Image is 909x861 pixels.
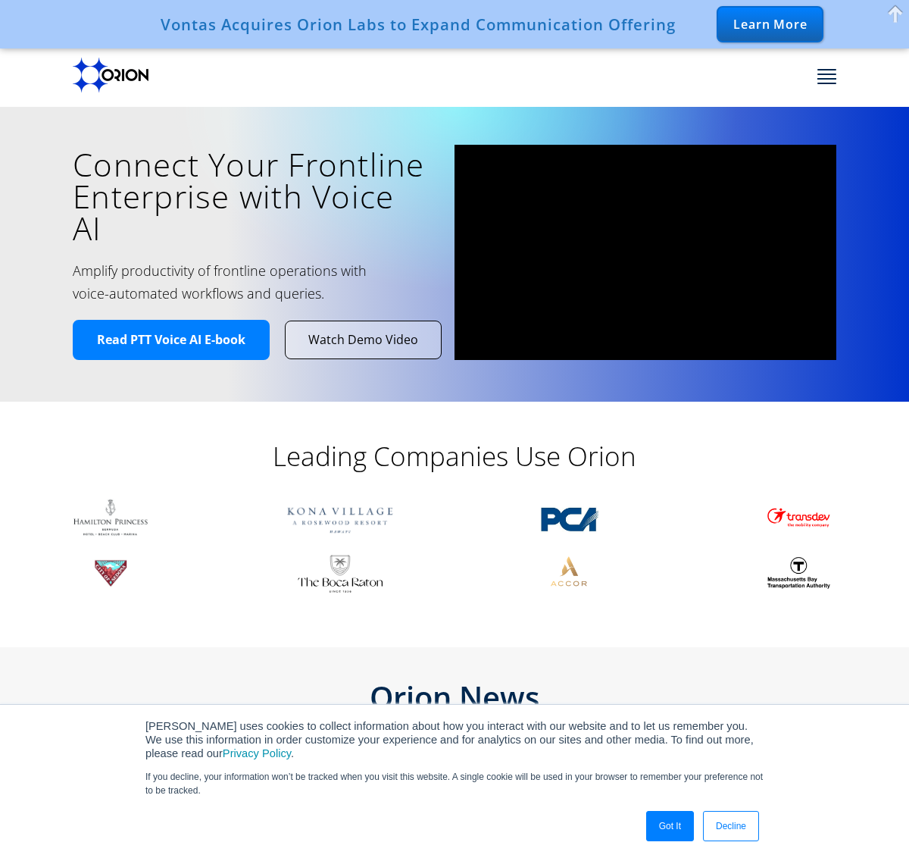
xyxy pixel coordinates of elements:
[73,682,836,712] h2: Orion News
[703,811,759,841] a: Decline
[223,747,291,759] a: Privacy Policy
[73,259,379,305] h2: Amplify productivity of frontline operations with voice-automated workflows and queries.
[286,321,441,358] a: Watch Demo Video
[833,788,909,861] iframe: Chat Widget
[151,440,757,473] h2: Leading Companies Use Orion
[717,6,823,42] div: Learn More
[97,332,245,348] span: Read PTT Voice AI E-book
[73,320,270,360] a: Read PTT Voice AI E-book
[73,149,432,244] h1: Connect Your Frontline Enterprise with Voice AI
[161,15,676,33] div: Vontas Acquires Orion Labs to Expand Communication Offering
[73,58,148,92] img: Orion labs Black logo
[145,770,764,797] p: If you decline, your information won’t be tracked when you visit this website. A single cookie wi...
[454,145,836,360] iframe: vimeo Video Player
[646,811,694,841] a: Got It
[308,332,418,348] span: Watch Demo Video
[145,720,754,759] span: [PERSON_NAME] uses cookies to collect information about how you interact with our website and to ...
